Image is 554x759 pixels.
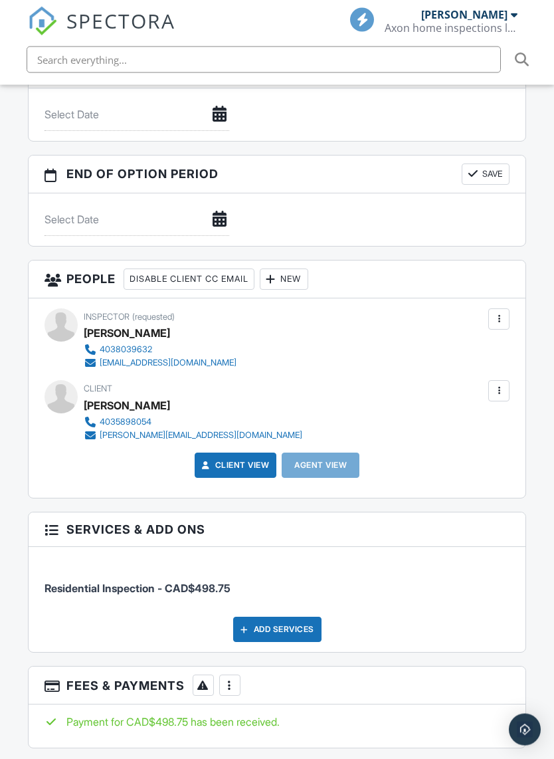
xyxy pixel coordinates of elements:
[509,714,541,746] div: Open Intercom Messenger
[66,7,175,35] span: SPECTORA
[84,416,302,429] a: 4035898054
[29,667,526,705] h3: Fees & Payments
[385,21,517,35] div: Axon home inspections ltd.
[84,312,130,322] span: Inspector
[45,99,229,132] input: Select Date
[29,261,526,299] h3: People
[100,417,151,428] div: 4035898054
[124,269,254,290] div: Disable Client CC Email
[29,513,526,548] h3: Services & Add ons
[199,459,270,473] a: Client View
[28,18,175,46] a: SPECTORA
[233,617,322,643] div: Add Services
[84,344,236,357] a: 4038039632
[84,324,170,344] div: [PERSON_NAME]
[421,8,508,21] div: [PERSON_NAME]
[132,312,175,322] span: (requested)
[45,558,510,607] li: Service: Residential Inspection
[45,715,510,730] div: Payment for CAD$498.75 has been received.
[45,204,229,237] input: Select Date
[84,429,302,443] a: [PERSON_NAME][EMAIL_ADDRESS][DOMAIN_NAME]
[100,345,152,356] div: 4038039632
[45,582,231,596] span: Residential Inspection - CAD$498.75
[84,357,236,370] a: [EMAIL_ADDRESS][DOMAIN_NAME]
[462,164,509,185] button: Save
[100,431,302,441] div: [PERSON_NAME][EMAIL_ADDRESS][DOMAIN_NAME]
[28,7,57,36] img: The Best Home Inspection Software - Spectora
[84,384,112,394] span: Client
[66,165,219,183] span: End of Option Period
[84,396,170,416] div: [PERSON_NAME]
[100,358,236,369] div: [EMAIL_ADDRESS][DOMAIN_NAME]
[27,47,501,73] input: Search everything...
[260,269,308,290] div: New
